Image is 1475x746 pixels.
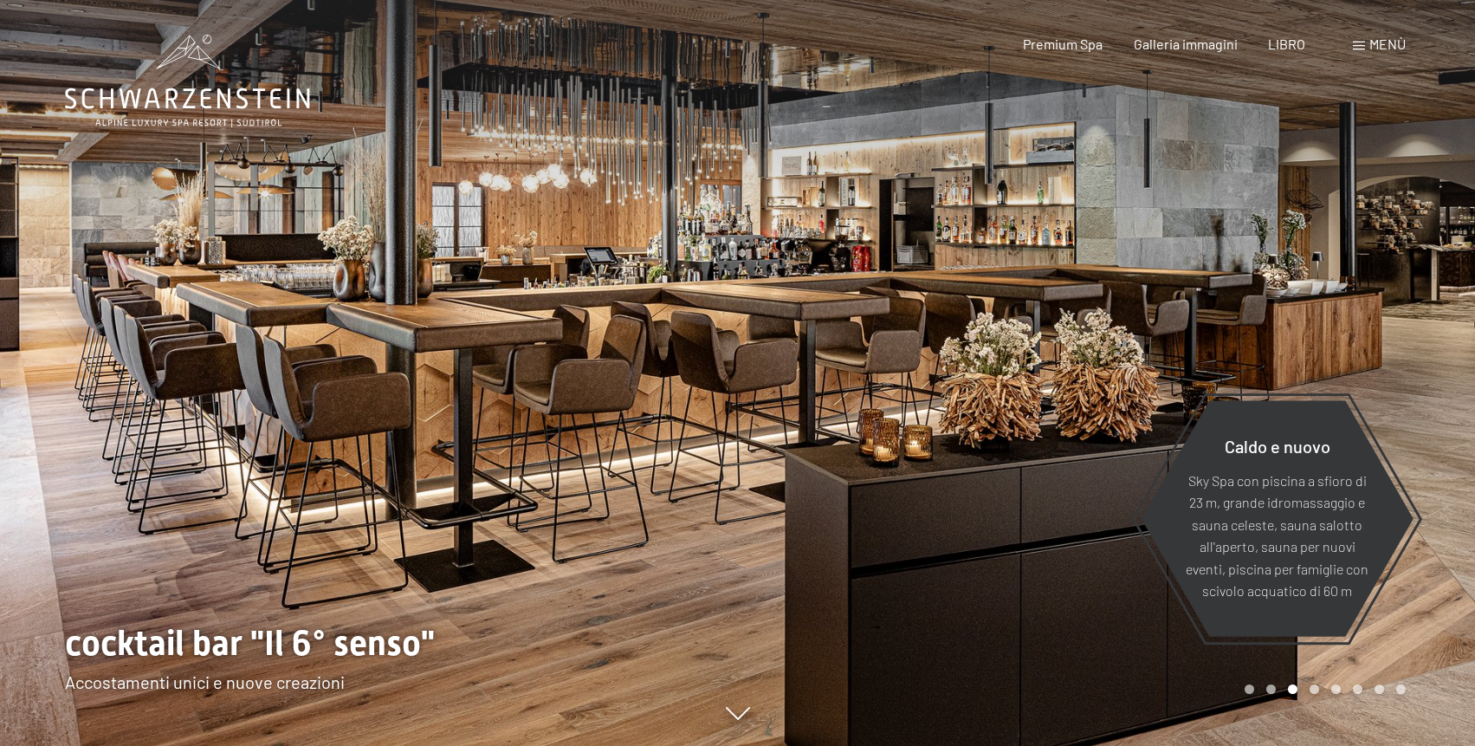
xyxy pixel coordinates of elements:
a: Galleria immagini [1134,36,1238,52]
p: Sky Spa con piscina a sfioro di 23 m, grande idromassaggio e sauna celeste, sauna salotto all'ape... [1183,469,1371,602]
div: Carousel Page 5 [1331,684,1341,694]
div: Carousel Page 1 [1245,684,1254,694]
div: Carousel Pagination [1239,684,1406,694]
a: LIBRO [1268,36,1305,52]
div: Carousel Page 4 [1310,684,1319,694]
a: Caldo e nuovo Sky Spa con piscina a sfioro di 23 m, grande idromassaggio e sauna celeste, sauna s... [1140,399,1414,638]
div: Carousel Page 7 [1375,684,1384,694]
span: Menù [1369,36,1406,52]
div: Carousel Page 3 (Current Slide) [1288,684,1297,694]
span: Caldo e nuovo [1225,435,1330,456]
div: Carousel Page 8 [1396,684,1406,694]
div: Carousel Page 6 [1353,684,1362,694]
a: Premium Spa [1023,36,1103,52]
div: Carousel Page 2 [1266,684,1276,694]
